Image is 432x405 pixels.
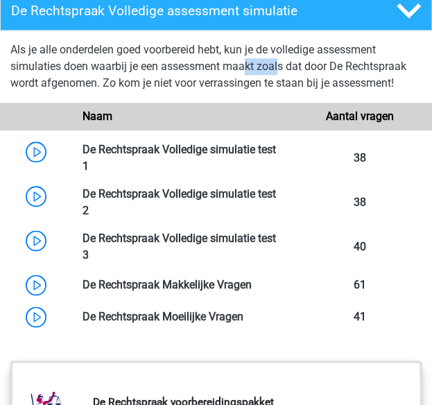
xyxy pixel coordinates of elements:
[72,277,288,293] div: De Rechtspraak Makkelijke Vragen
[288,108,432,125] div: Aantal vragen
[72,309,288,325] div: De Rechtspraak Moeilijke Vragen
[11,3,349,19] h4: De Rechtspraak Volledige assessment simulatie
[72,186,288,219] div: De Rechtspraak Volledige simulatie test 2
[72,108,288,125] div: Naam
[10,42,422,97] div: Als je alle onderdelen goed voorbereid hebt, kun je de volledige assessment simulaties doen waarb...
[72,141,288,175] div: De Rechtspraak Volledige simulatie test 1
[72,230,288,264] div: De Rechtspraak Volledige simulatie test 3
